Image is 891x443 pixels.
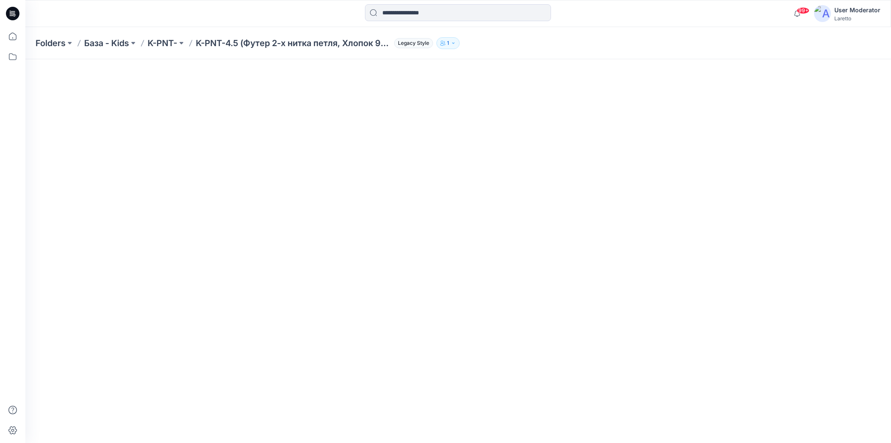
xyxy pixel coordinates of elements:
button: Legacy Style [391,37,433,49]
a: База - Kids [84,37,129,49]
div: User Moderator [834,5,880,15]
span: 99+ [797,7,809,14]
div: Laretto [834,15,880,22]
p: 1 [447,39,449,48]
a: Folders [36,37,66,49]
img: avatar [814,5,831,22]
a: K-PNT- [148,37,177,49]
p: K-PNT-4.5 (Футер 2-х нитка петля, Хлопок 95% эластан 5%) [196,37,391,49]
button: 1 [436,37,460,49]
iframe: edit-style [25,59,891,443]
span: Legacy Style [394,38,433,48]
